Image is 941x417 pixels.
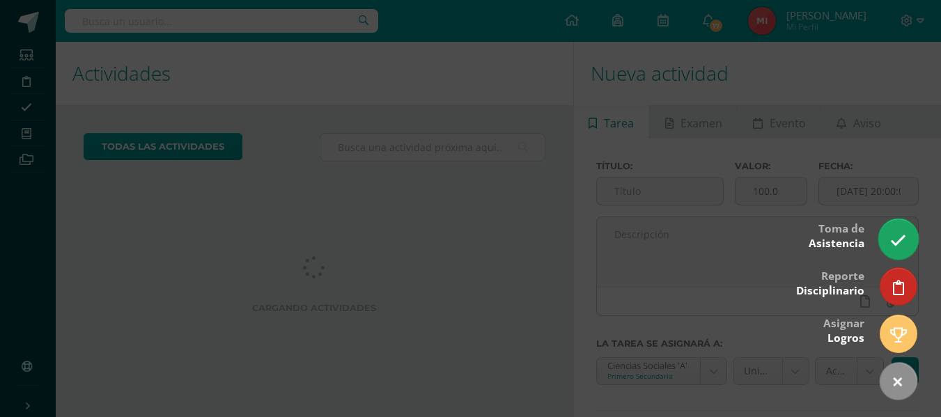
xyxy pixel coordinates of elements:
div: Asignar [823,307,864,352]
span: Asistencia [809,236,864,251]
span: Logros [827,331,864,345]
span: Disciplinario [796,283,864,298]
div: Toma de [809,212,864,258]
div: Reporte [796,260,864,305]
